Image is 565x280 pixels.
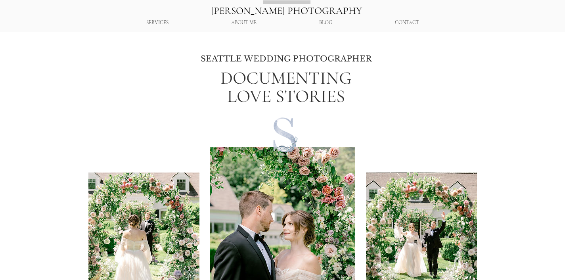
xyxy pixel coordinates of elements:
p: BLOG [315,16,336,30]
span: DOCUMENTING LOVE STORIES [220,67,352,107]
p: ABOUT ME [227,16,260,30]
a: CONTACT [364,16,450,30]
p: SERVICES [142,16,172,30]
nav: Site [115,16,450,30]
div: SERVICES [115,16,200,30]
span: SEATTLE WEDDING PHOTOGRAPHER [201,54,372,63]
p: CONTACT [391,16,423,30]
a: [PERSON_NAME] PHOTOGRAPHY [211,5,362,17]
img: transparent (with name)_edited.png [261,113,304,155]
a: ABOUT ME [200,16,288,30]
a: BLOG [288,16,364,30]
